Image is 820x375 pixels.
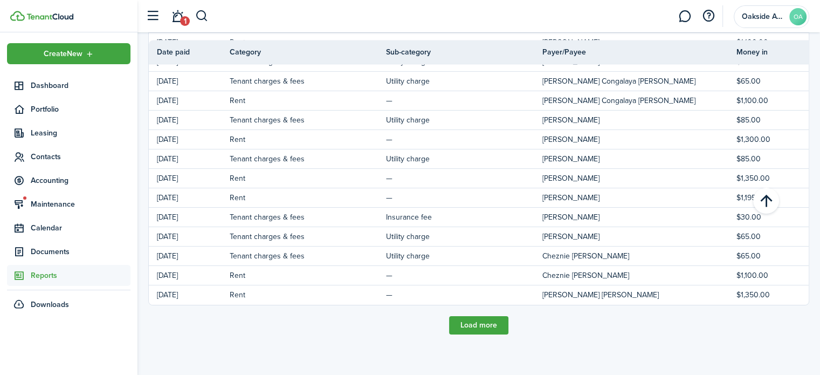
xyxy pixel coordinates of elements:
td: [PERSON_NAME] [542,35,736,50]
td: Utility charge [386,249,542,263]
td: [PERSON_NAME] [542,113,736,127]
img: TenantCloud [10,11,25,21]
td: Rent [230,93,386,108]
td: Tenant charges & fees [230,210,386,224]
a: Dashboard [7,75,130,96]
td: [DATE] [149,190,230,205]
td: Cheznie [PERSON_NAME] [542,249,736,263]
td: [DATE] [149,171,230,186]
td: Insurance fee [386,210,542,224]
td: Rent [230,268,386,283]
a: Messaging [674,3,695,30]
td: [DATE] [149,268,230,283]
td: Cheznie [PERSON_NAME] [542,268,736,283]
span: Downloads [31,299,69,310]
th: Category [230,46,386,58]
a: Notifications [167,3,188,30]
td: Rent [230,190,386,205]
td: — [386,268,542,283]
td: [DATE] [149,288,230,302]
img: TenantCloud [26,13,73,20]
td: Rent [230,288,386,302]
span: Oakside Apartments [742,13,785,21]
td: Tenant charges & fees [230,113,386,127]
span: Leasing [31,127,130,139]
td: [DATE] [149,113,230,127]
td: — [386,288,542,302]
td: Tenant charges & fees [230,249,386,263]
td: Rent [230,171,386,186]
td: — [386,93,542,108]
td: Utility charge [386,229,542,244]
td: — [386,35,542,50]
button: Load more [449,316,508,335]
td: — [386,171,542,186]
td: [DATE] [149,132,230,147]
td: [DATE] [149,229,230,244]
td: [DATE] [149,35,230,50]
button: Open sidebar [142,6,163,26]
span: Accounting [31,175,130,186]
td: [DATE] [149,93,230,108]
button: Back to top [753,188,779,214]
span: Contacts [31,151,130,162]
span: Maintenance [31,199,130,210]
span: Create New [44,50,82,58]
td: [DATE] [149,210,230,224]
span: Reports [31,270,130,281]
td: — [386,132,542,147]
td: Utility charge [386,74,542,88]
td: [PERSON_NAME] [PERSON_NAME] [542,288,736,302]
th: Payer/Payee [542,46,736,58]
span: Documents [31,246,130,257]
a: Reports [7,265,130,286]
td: Utility charge [386,152,542,166]
td: [PERSON_NAME] [542,190,736,205]
td: Utility charge [386,113,542,127]
span: Calendar [31,222,130,234]
td: [PERSON_NAME] [542,229,736,244]
td: [DATE] [149,74,230,88]
span: Dashboard [31,80,130,91]
td: [PERSON_NAME] [542,210,736,224]
td: [PERSON_NAME] Congalaya [PERSON_NAME] [542,74,736,88]
td: Tenant charges & fees [230,229,386,244]
td: — [386,190,542,205]
td: [PERSON_NAME] Congalaya [PERSON_NAME] [542,93,736,108]
button: Open resource center [699,7,718,25]
td: [DATE] [149,249,230,263]
td: [PERSON_NAME] [542,152,736,166]
button: Search [195,7,209,25]
th: Date paid [149,46,230,58]
td: [PERSON_NAME] [542,171,736,186]
button: Open menu [7,43,130,64]
td: Rent [230,132,386,147]
td: [DATE] [149,152,230,166]
span: 1 [180,16,190,26]
span: Portfolio [31,104,130,115]
avatar-text: OA [789,8,807,25]
td: [PERSON_NAME] [542,132,736,147]
td: Tenant charges & fees [230,74,386,88]
td: Tenant charges & fees [230,152,386,166]
th: Sub-category [386,46,542,58]
td: Rent [230,35,386,50]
